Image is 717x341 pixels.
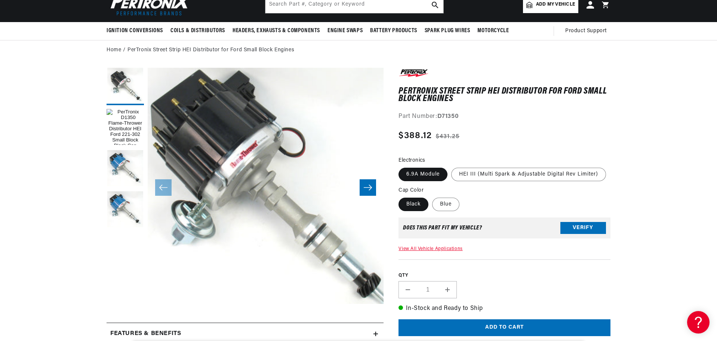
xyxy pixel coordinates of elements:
[398,247,462,251] a: View All Vehicle Applications
[536,1,575,8] span: Add my vehicle
[366,22,421,40] summary: Battery Products
[436,132,460,141] s: $431.25
[560,222,606,234] button: Verify
[127,46,294,54] a: PerTronix Street Strip HEI Distributor for Ford Small Block Engines
[403,225,482,231] div: Does This part fit My vehicle?
[474,22,513,40] summary: Motorcycle
[324,22,366,40] summary: Engine Swaps
[107,22,167,40] summary: Ignition Conversions
[370,27,417,35] span: Battery Products
[451,168,606,181] label: HEI III (Multi Spark & Adjustable Digital Rev Limiter)
[437,113,459,119] strong: D71350
[398,186,424,194] legend: Cap Color
[107,191,144,229] button: Load image 4 in gallery view
[107,68,144,105] button: Load image 3 in gallery view
[327,27,363,35] span: Engine Swaps
[170,27,225,35] span: Coils & Distributors
[107,68,384,308] media-gallery: Gallery Viewer
[110,329,181,339] h2: Features & Benefits
[107,46,610,54] nav: breadcrumbs
[398,319,610,336] button: Add to cart
[565,22,610,40] summary: Product Support
[432,198,459,211] label: Blue
[229,22,324,40] summary: Headers, Exhausts & Components
[107,46,121,54] a: Home
[233,27,320,35] span: Headers, Exhausts & Components
[398,129,432,143] span: $388.12
[398,112,610,122] div: Part Number:
[425,27,470,35] span: Spark Plug Wires
[477,27,509,35] span: Motorcycle
[398,273,610,279] label: QTY
[421,22,474,40] summary: Spark Plug Wires
[398,156,426,164] legend: Electronics
[565,27,607,35] span: Product Support
[398,198,428,211] label: Black
[107,27,163,35] span: Ignition Conversions
[155,179,172,196] button: Slide left
[398,168,447,181] label: 6.9A Module
[107,109,144,146] button: Load image 1 in gallery view
[107,150,144,188] button: Load image 2 in gallery view
[167,22,229,40] summary: Coils & Distributors
[398,88,610,103] h1: PerTronix Street Strip HEI Distributor for Ford Small Block Engines
[398,304,610,314] p: In-Stock and Ready to Ship
[360,179,376,196] button: Slide right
